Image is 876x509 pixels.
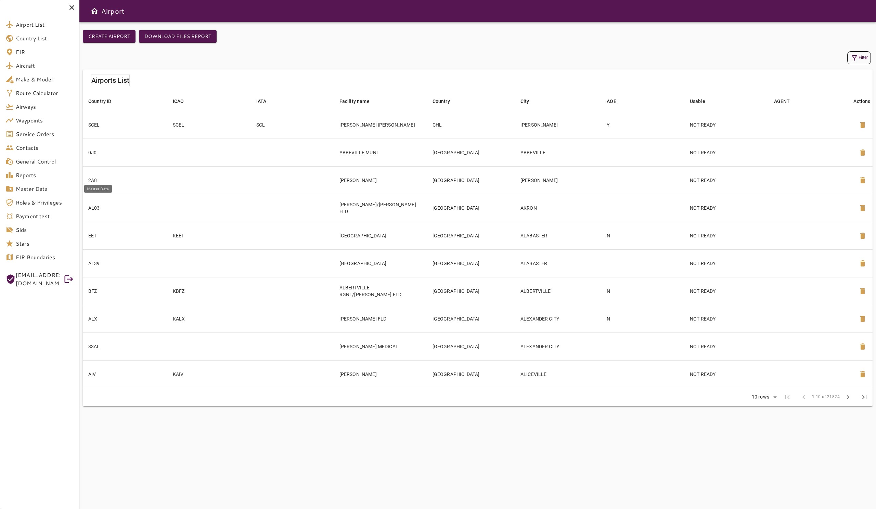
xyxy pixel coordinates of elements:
p: NOT READY [690,149,763,156]
div: 10 rows [750,394,771,400]
span: Country List [16,34,74,42]
div: Master Data [84,185,112,193]
td: ALABASTER [515,249,601,277]
td: [GEOGRAPHIC_DATA] [334,249,427,277]
div: City [520,97,529,105]
span: Airways [16,103,74,111]
td: BFZ [83,277,167,305]
span: AGENT [774,97,799,105]
td: [PERSON_NAME] [PERSON_NAME] [334,111,427,139]
span: delete [859,259,867,267]
button: Delete Airport [854,200,871,216]
td: ABBEVILLE MUNI [334,139,427,166]
button: Delete Airport [854,366,871,382]
button: Delete Airport [854,338,871,355]
td: ALX [83,305,167,332]
p: NOT READY [690,288,763,295]
td: SCEL [83,111,167,139]
span: Service Orders [16,130,74,138]
span: last_page [860,393,868,401]
span: Previous Page [796,389,812,405]
span: delete [859,148,867,157]
span: Last Page [856,389,873,405]
span: delete [859,370,867,378]
p: NOT READY [690,371,763,378]
span: General Control [16,157,74,166]
span: [EMAIL_ADDRESS][DOMAIN_NAME] [16,271,60,287]
td: [GEOGRAPHIC_DATA] [427,305,515,332]
td: [PERSON_NAME] FLD [334,305,427,332]
td: N [601,222,684,249]
span: Aircraft [16,62,74,70]
td: ALICEVILLE [515,360,601,388]
button: Delete Airport [854,227,871,244]
p: NOT READY [690,205,763,211]
span: delete [859,342,867,351]
span: Contacts [16,144,74,152]
td: N [601,305,684,332]
span: ICAO [173,97,193,105]
div: Usable [690,97,705,105]
span: delete [859,176,867,184]
td: KALX [167,305,251,332]
span: Make & Model [16,75,74,83]
span: delete [859,121,867,129]
span: Reports [16,171,74,179]
td: AL03 [83,194,167,222]
td: N [601,277,684,305]
td: [PERSON_NAME] [334,360,427,388]
button: Delete Airport [854,255,871,272]
td: [GEOGRAPHIC_DATA] [427,277,515,305]
td: [GEOGRAPHIC_DATA] [427,194,515,222]
button: Open drawer [88,4,101,18]
td: Y [601,111,684,139]
td: 33AL [83,332,167,360]
span: delete [859,287,867,295]
div: ICAO [173,97,184,105]
td: [PERSON_NAME] [334,166,427,194]
td: SCEL [167,111,251,139]
td: KAIV [167,360,251,388]
button: Delete Airport [854,117,871,133]
span: chevron_right [844,393,852,401]
td: [PERSON_NAME] [515,111,601,139]
td: AIV [83,360,167,388]
td: ABBEVILLE [515,139,601,166]
td: KEET [167,222,251,249]
td: CHL [427,111,515,139]
p: NOT READY [690,232,763,239]
span: delete [859,315,867,323]
td: ALEXANDER CITY [515,305,601,332]
span: City [520,97,538,105]
td: SCL [251,111,334,139]
h6: Airport [101,5,125,16]
span: Stars [16,239,74,248]
td: ALBERTVILLE [515,277,601,305]
div: 10 rows [747,392,779,402]
span: FIR Boundaries [16,253,74,261]
td: [GEOGRAPHIC_DATA] [427,166,515,194]
div: Country [433,97,450,105]
span: IATA [256,97,275,105]
td: [GEOGRAPHIC_DATA] [427,139,515,166]
h6: Airports List [91,75,129,86]
button: Delete Airport [854,172,871,188]
span: FIR [16,48,74,56]
button: Filter [847,51,871,64]
span: Sids [16,226,74,234]
span: Route Calculator [16,89,74,97]
button: Delete Airport [854,144,871,161]
td: ALEXANDER CITY [515,332,601,360]
div: Country ID [88,97,112,105]
td: EET [83,222,167,249]
td: KBFZ [167,277,251,305]
button: Delete Airport [854,311,871,327]
span: 1-10 of 21824 [812,394,840,401]
td: 2A8 [83,166,167,194]
span: delete [859,232,867,240]
div: Facility name [339,97,370,105]
td: [GEOGRAPHIC_DATA] [427,222,515,249]
td: [GEOGRAPHIC_DATA] [427,249,515,277]
td: AL39 [83,249,167,277]
span: delete [859,204,867,212]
